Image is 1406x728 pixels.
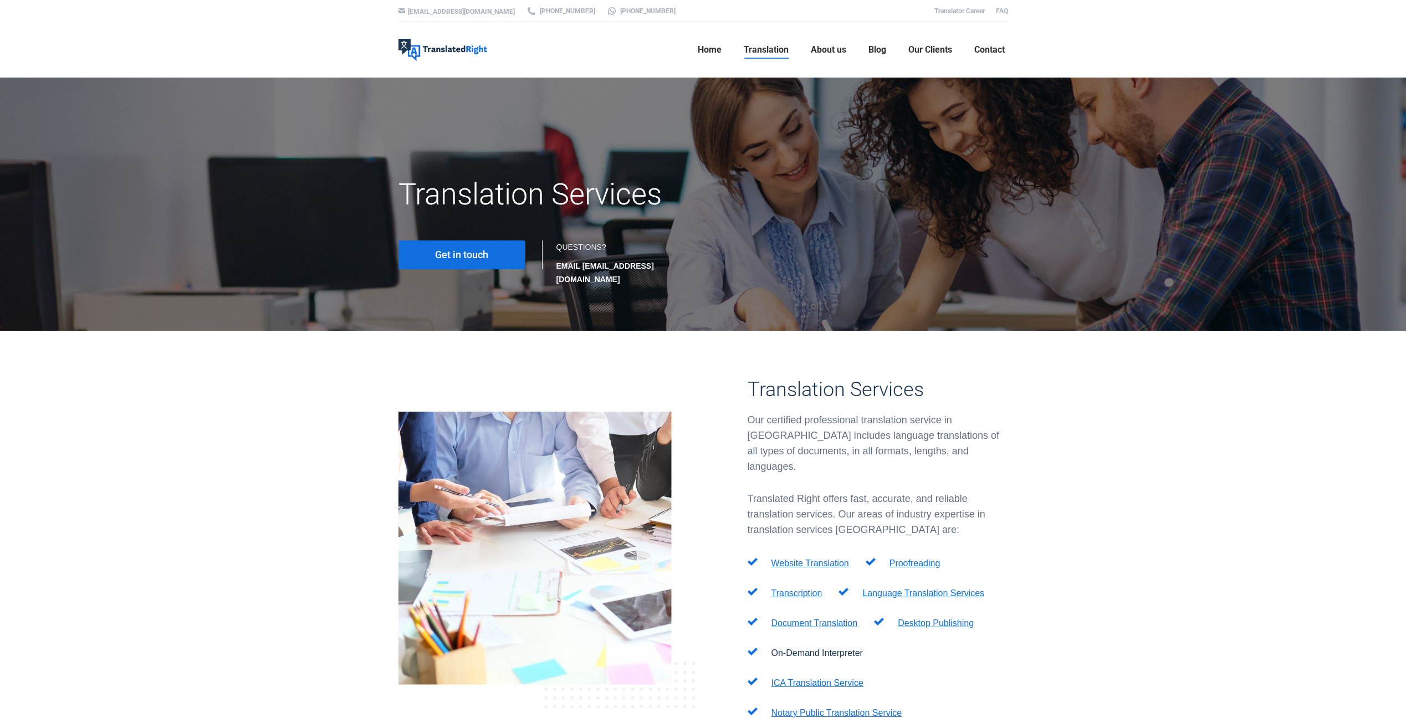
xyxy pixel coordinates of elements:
a: Translator Career [934,7,985,15]
a: [PHONE_NUMBER] [526,6,595,16]
span: Get in touch [435,249,488,260]
p: Translated Right offers fast, accurate, and reliable translation services. Our areas of industry ... [748,491,1008,537]
a: About us [807,32,850,68]
a: Desktop Publishing [898,618,974,628]
a: Transcription [771,588,822,598]
img: null [866,558,876,566]
a: Proofreading [889,558,940,568]
strong: EMAIL [EMAIL_ADDRESS][DOMAIN_NAME] [556,262,654,284]
a: [PHONE_NUMBER] [606,6,676,16]
img: null [748,558,758,566]
a: Blog [865,32,889,68]
span: Translation [744,44,789,55]
a: Our Clients [905,32,955,68]
img: null [748,618,758,626]
span: Our Clients [908,44,952,55]
img: null [748,708,758,715]
a: Document Translation [771,618,858,628]
a: Notary Public Translation Service [771,708,902,717]
a: [EMAIL_ADDRESS][DOMAIN_NAME] [408,8,515,16]
a: ICA Translation Service [771,678,863,688]
img: null [748,678,758,685]
span: Home [698,44,722,55]
a: Contact [971,32,1008,68]
div: QUESTIONS? [556,240,692,286]
img: null [839,588,848,596]
a: Language Translation Services [862,588,984,598]
h1: Translation Services [398,176,799,213]
a: Website Translation [771,558,849,568]
span: Blog [868,44,886,55]
a: FAQ [996,7,1008,15]
span: Contact [974,44,1005,55]
img: null [874,618,884,626]
img: Image of translation of company documents by professional translators [398,412,695,708]
a: Get in touch [398,240,525,269]
img: null [748,648,758,655]
a: Home [694,32,725,68]
a: Translation [740,32,792,68]
img: Translated Right [398,39,487,61]
p: On-Demand Interpreter [771,647,863,660]
img: null [748,588,758,596]
div: Our certified professional translation service in [GEOGRAPHIC_DATA] includes language translation... [748,412,1008,474]
h3: Translation Services [748,378,1008,401]
span: About us [811,44,846,55]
